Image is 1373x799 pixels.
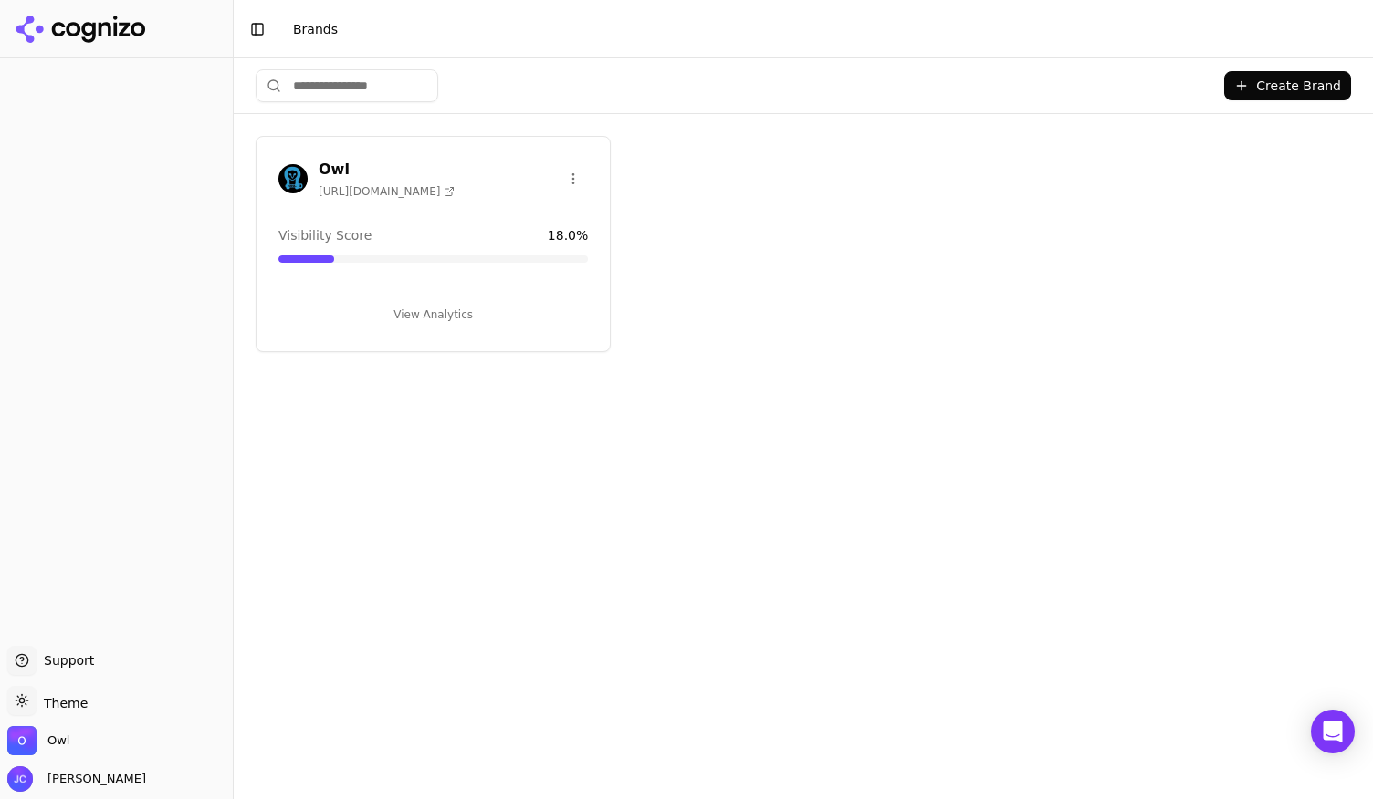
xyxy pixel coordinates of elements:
span: [URL][DOMAIN_NAME] [319,184,455,199]
img: Owl [278,164,308,193]
nav: breadcrumb [293,20,1322,38]
button: Open user button [7,766,146,792]
span: Brands [293,22,338,36]
div: Open Intercom Messenger [1311,710,1355,753]
span: Owl [47,732,69,749]
h3: Owl [319,159,455,181]
span: Visibility Score [278,226,372,244]
span: Support [37,651,94,669]
span: Theme [37,696,88,711]
span: 18.0 % [548,226,588,244]
img: Jeff Clemishaw [7,766,33,792]
span: [PERSON_NAME] [40,771,146,787]
img: Owl [7,726,37,755]
button: Open organization switcher [7,726,69,755]
button: View Analytics [278,300,588,329]
button: Create Brand [1224,71,1351,100]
